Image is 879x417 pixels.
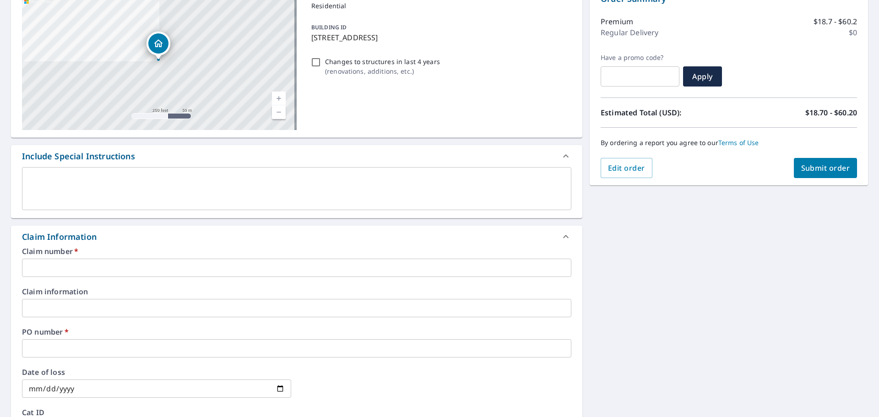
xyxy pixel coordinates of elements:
[805,107,857,118] p: $18.70 - $60.20
[22,368,291,376] label: Date of loss
[849,27,857,38] p: $0
[22,328,571,336] label: PO number
[601,107,729,118] p: Estimated Total (USD):
[272,92,286,105] a: Current Level 17, Zoom In
[601,27,658,38] p: Regular Delivery
[325,57,440,66] p: Changes to structures in last 4 years
[311,32,568,43] p: [STREET_ADDRESS]
[683,66,722,87] button: Apply
[801,163,850,173] span: Submit order
[325,66,440,76] p: ( renovations, additions, etc. )
[146,32,170,60] div: Dropped pin, building 1, Residential property, 52 Marble Dr Rocky Point, NC 28457
[718,138,759,147] a: Terms of Use
[22,231,97,243] div: Claim Information
[22,288,571,295] label: Claim information
[794,158,857,178] button: Submit order
[601,158,652,178] button: Edit order
[601,16,633,27] p: Premium
[601,139,857,147] p: By ordering a report you agree to our
[608,163,645,173] span: Edit order
[22,150,135,162] div: Include Special Instructions
[690,71,715,81] span: Apply
[11,145,582,167] div: Include Special Instructions
[272,105,286,119] a: Current Level 17, Zoom Out
[22,248,571,255] label: Claim number
[601,54,679,62] label: Have a promo code?
[814,16,857,27] p: $18.7 - $60.2
[11,226,582,248] div: Claim Information
[311,1,568,11] p: Residential
[311,23,347,31] p: BUILDING ID
[22,409,571,416] label: Cat ID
